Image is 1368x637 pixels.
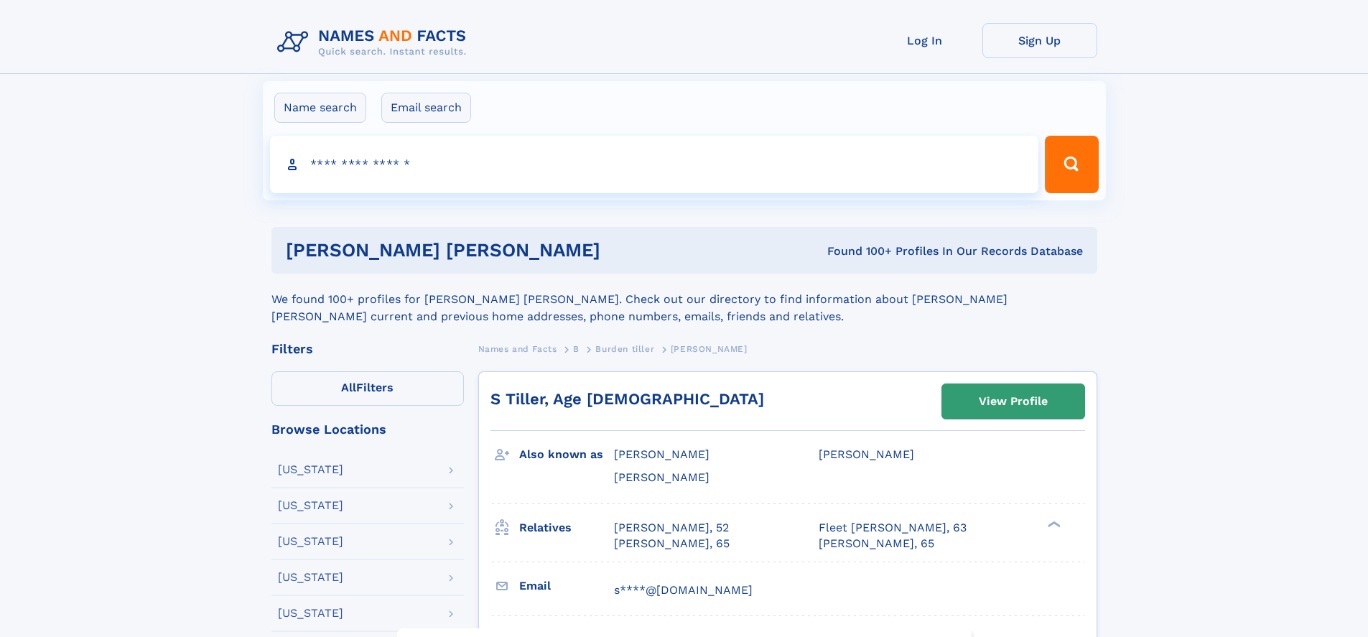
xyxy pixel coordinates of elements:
[278,464,343,475] div: [US_STATE]
[381,93,471,123] label: Email search
[819,536,934,552] a: [PERSON_NAME], 65
[341,381,356,394] span: All
[614,536,730,552] a: [PERSON_NAME], 65
[274,93,366,123] label: Name search
[271,371,464,406] label: Filters
[942,384,1084,419] a: View Profile
[278,536,343,547] div: [US_STATE]
[671,344,748,354] span: [PERSON_NAME]
[1045,136,1098,193] button: Search Button
[867,23,982,58] a: Log In
[519,442,614,467] h3: Also known as
[271,274,1097,325] div: We found 100+ profiles for [PERSON_NAME] [PERSON_NAME]. Check out our directory to find informati...
[270,136,1039,193] input: search input
[271,23,478,62] img: Logo Names and Facts
[595,344,654,354] span: Burden tiller
[982,23,1097,58] a: Sign Up
[614,470,709,484] span: [PERSON_NAME]
[271,343,464,355] div: Filters
[595,340,654,358] a: Burden tiller
[573,344,580,354] span: B
[979,385,1048,418] div: View Profile
[819,520,967,536] a: Fleet [PERSON_NAME], 63
[478,340,557,358] a: Names and Facts
[490,390,764,408] a: S Tiller, Age [DEMOGRAPHIC_DATA]
[714,243,1083,259] div: Found 100+ Profiles In Our Records Database
[278,500,343,511] div: [US_STATE]
[278,608,343,619] div: [US_STATE]
[614,520,729,536] a: [PERSON_NAME], 52
[819,447,914,461] span: [PERSON_NAME]
[614,447,709,461] span: [PERSON_NAME]
[519,516,614,540] h3: Relatives
[286,241,714,259] h1: [PERSON_NAME] [PERSON_NAME]
[519,574,614,598] h3: Email
[278,572,343,583] div: [US_STATE]
[1044,519,1061,529] div: ❯
[271,423,464,436] div: Browse Locations
[573,340,580,358] a: B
